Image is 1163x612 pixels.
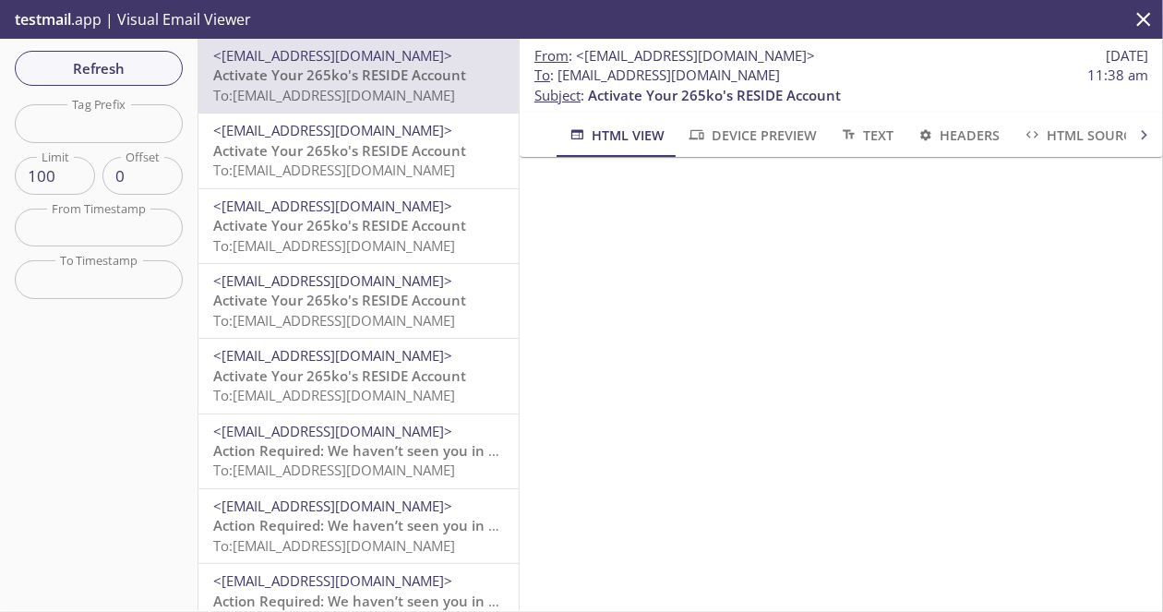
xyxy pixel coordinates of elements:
span: : [534,46,815,66]
span: Activate Your 265ko's RESIDE Account [213,366,466,385]
span: <[EMAIL_ADDRESS][DOMAIN_NAME]> [213,422,452,440]
span: [DATE] [1106,46,1148,66]
span: HTML View [568,124,665,147]
span: HTML Source [1023,124,1139,147]
span: <[EMAIL_ADDRESS][DOMAIN_NAME]> [213,346,452,365]
span: Activate Your 265ko's RESIDE Account [588,86,841,104]
span: Activate Your 265ko's RESIDE Account [213,216,466,234]
span: <[EMAIL_ADDRESS][DOMAIN_NAME]> [213,571,452,590]
span: To: [EMAIL_ADDRESS][DOMAIN_NAME] [213,461,455,479]
span: To: [EMAIL_ADDRESS][DOMAIN_NAME] [213,86,455,104]
span: Device Preview [687,124,816,147]
span: Action Required: We haven’t seen you in your Reside account lately! [213,592,668,610]
span: <[EMAIL_ADDRESS][DOMAIN_NAME]> [213,271,452,290]
span: Subject [534,86,581,104]
span: To: [EMAIL_ADDRESS][DOMAIN_NAME] [213,536,455,555]
span: Activate Your 265ko's RESIDE Account [213,66,466,84]
button: Refresh [15,51,183,86]
span: Headers [916,124,1000,147]
span: Action Required: We haven’t seen you in your Reside account lately! [213,516,668,534]
span: 11:38 am [1087,66,1148,85]
p: : [534,66,1148,105]
span: To: [EMAIL_ADDRESS][DOMAIN_NAME] [213,161,455,179]
div: <[EMAIL_ADDRESS][DOMAIN_NAME]>Activate Your 265ko's RESIDE AccountTo:[EMAIL_ADDRESS][DOMAIN_NAME] [198,189,519,263]
span: Action Required: We haven’t seen you in your Reside account lately! [213,441,668,460]
span: Activate Your 265ko's RESIDE Account [213,291,466,309]
span: <[EMAIL_ADDRESS][DOMAIN_NAME]> [213,46,452,65]
div: <[EMAIL_ADDRESS][DOMAIN_NAME]>Action Required: We haven’t seen you in your Reside account lately!... [198,414,519,488]
span: To [534,66,550,84]
span: <[EMAIL_ADDRESS][DOMAIN_NAME]> [213,121,452,139]
span: To: [EMAIL_ADDRESS][DOMAIN_NAME] [213,311,455,330]
span: Text [839,124,893,147]
div: <[EMAIL_ADDRESS][DOMAIN_NAME]>Activate Your 265ko's RESIDE AccountTo:[EMAIL_ADDRESS][DOMAIN_NAME] [198,39,519,113]
span: : [EMAIL_ADDRESS][DOMAIN_NAME] [534,66,780,85]
span: Activate Your 265ko's RESIDE Account [213,141,466,160]
span: From [534,46,569,65]
div: <[EMAIL_ADDRESS][DOMAIN_NAME]>Activate Your 265ko's RESIDE AccountTo:[EMAIL_ADDRESS][DOMAIN_NAME] [198,114,519,187]
span: testmail [15,9,71,30]
div: <[EMAIL_ADDRESS][DOMAIN_NAME]>Activate Your 265ko's RESIDE AccountTo:[EMAIL_ADDRESS][DOMAIN_NAME] [198,264,519,338]
span: To: [EMAIL_ADDRESS][DOMAIN_NAME] [213,236,455,255]
span: <[EMAIL_ADDRESS][DOMAIN_NAME]> [213,197,452,215]
div: <[EMAIL_ADDRESS][DOMAIN_NAME]>Activate Your 265ko's RESIDE AccountTo:[EMAIL_ADDRESS][DOMAIN_NAME] [198,339,519,413]
span: To: [EMAIL_ADDRESS][DOMAIN_NAME] [213,386,455,404]
span: Refresh [30,56,168,80]
div: <[EMAIL_ADDRESS][DOMAIN_NAME]>Action Required: We haven’t seen you in your Reside account lately!... [198,489,519,563]
span: <[EMAIL_ADDRESS][DOMAIN_NAME]> [576,46,815,65]
span: <[EMAIL_ADDRESS][DOMAIN_NAME]> [213,497,452,515]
